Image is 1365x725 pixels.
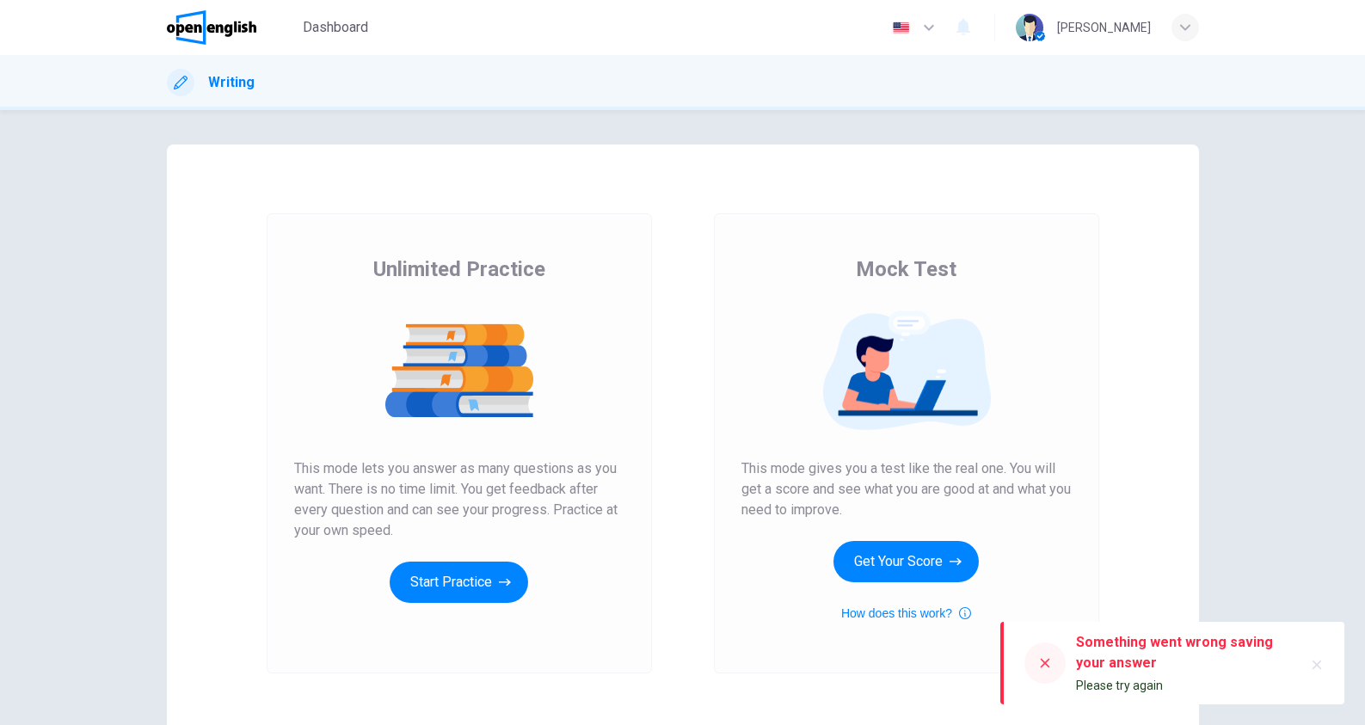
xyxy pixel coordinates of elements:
button: Start Practice [390,562,528,603]
img: en [890,22,912,34]
span: This mode gives you a test like the real one. You will get a score and see what you are good at a... [741,458,1072,520]
span: Dashboard [303,17,368,38]
span: Please try again [1076,679,1163,692]
span: Mock Test [856,255,956,283]
div: [PERSON_NAME] [1057,17,1151,38]
span: Unlimited Practice [373,255,545,283]
button: Get Your Score [833,541,979,582]
button: How does this work? [841,603,971,624]
button: Dashboard [296,12,375,43]
h1: Writing [208,72,255,93]
div: Something went wrong saving your answer [1076,632,1289,673]
a: OpenEnglish logo [167,10,297,45]
span: This mode lets you answer as many questions as you want. There is no time limit. You get feedback... [294,458,624,541]
img: Profile picture [1016,14,1043,41]
img: OpenEnglish logo [167,10,257,45]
